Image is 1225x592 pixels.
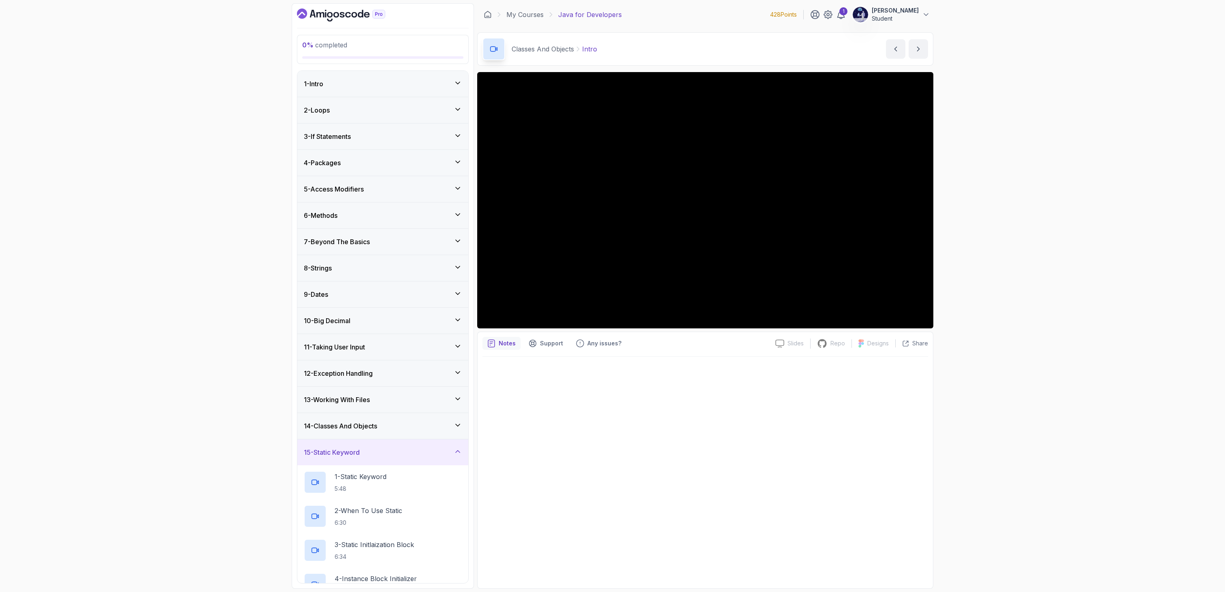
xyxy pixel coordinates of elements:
[304,395,370,405] h3: 13 - Working With Files
[853,7,868,22] img: user profile image
[304,368,373,378] h3: 12 - Exception Handling
[297,124,468,149] button: 3-If Statements
[304,184,364,194] h3: 5 - Access Modifiers
[297,9,404,21] a: Dashboard
[297,308,468,334] button: 10-Big Decimal
[304,263,332,273] h3: 8 - Strings
[482,337,521,350] button: notes button
[912,339,928,347] p: Share
[304,471,462,494] button: 1-Static Keyword5:48
[304,237,370,247] h3: 7 - Beyond The Basics
[770,11,797,19] p: 428 Points
[335,485,386,493] p: 5:48
[297,334,468,360] button: 11-Taking User Input
[839,7,847,15] div: 1
[335,472,386,481] p: 1 - Static Keyword
[540,339,563,347] p: Support
[909,39,928,59] button: next content
[558,10,622,19] p: Java for Developers
[297,281,468,307] button: 9-Dates
[867,339,889,347] p: Designs
[512,44,574,54] p: Classes And Objects
[836,10,846,19] a: 1
[506,10,544,19] a: My Courses
[297,97,468,123] button: 2-Loops
[872,6,919,15] p: [PERSON_NAME]
[297,360,468,386] button: 12-Exception Handling
[304,290,328,299] h3: 9 - Dates
[304,79,323,89] h3: 1 - Intro
[335,519,402,527] p: 6:30
[297,387,468,413] button: 13-Working With Files
[587,339,621,347] p: Any issues?
[787,339,804,347] p: Slides
[304,447,360,457] h3: 15 - Static Keyword
[304,132,351,141] h3: 3 - If Statements
[302,41,347,49] span: completed
[297,255,468,281] button: 8-Strings
[499,339,516,347] p: Notes
[335,540,414,549] p: 3 - Static Initlaization Block
[304,158,341,168] h3: 4 - Packages
[582,44,597,54] p: Intro
[484,11,492,19] a: Dashboard
[304,105,330,115] h3: 2 - Loops
[524,337,568,350] button: Support button
[302,41,314,49] span: 0 %
[297,71,468,97] button: 1-Intro
[304,421,377,431] h3: 14 - Classes And Objects
[335,506,402,515] p: 2 - When To Use Static
[304,342,365,352] h3: 11 - Taking User Input
[304,211,337,220] h3: 6 - Methods
[297,229,468,255] button: 7-Beyond The Basics
[297,439,468,465] button: 15-Static Keyword
[571,337,626,350] button: Feedback button
[297,176,468,202] button: 5-Access Modifiers
[852,6,930,23] button: user profile image[PERSON_NAME]Student
[872,15,919,23] p: Student
[304,316,350,326] h3: 10 - Big Decimal
[335,574,417,583] p: 4 - Instance Block Initializer
[886,39,905,59] button: previous content
[297,413,468,439] button: 14-Classes And Objects
[297,202,468,228] button: 6-Methods
[335,553,414,561] p: 6:34
[830,339,845,347] p: Repo
[895,339,928,347] button: Share
[297,150,468,176] button: 4-Packages
[304,505,462,528] button: 2-When To Use Static6:30
[304,539,462,562] button: 3-Static Initlaization Block6:34
[477,72,933,328] iframe: 1 - Intro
